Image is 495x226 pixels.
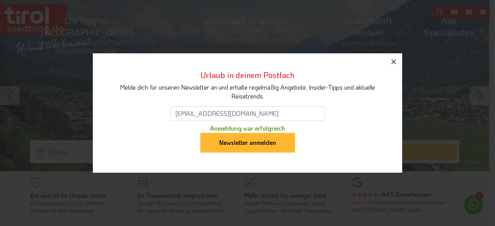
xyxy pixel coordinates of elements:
[110,124,385,133] div: Anmeldung war erfolgreich
[170,106,325,121] input: Trage deine E-Mail Adresse ein
[110,83,385,100] div: Melde dich für unseren Newsletter an und erhalte regelmäßig Angebote, Insider-Tipps und aktuelle ...
[110,70,385,79] h3: Urlaub in deinem Postfach
[200,133,295,153] input: Newsletter anmelden
[385,53,402,70] button: Close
